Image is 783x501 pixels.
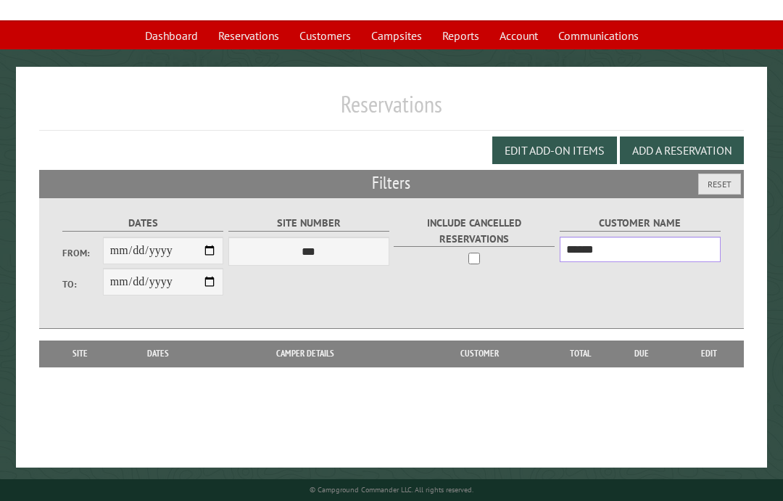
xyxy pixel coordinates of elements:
[674,341,744,367] th: Edit
[609,341,674,367] th: Due
[62,277,103,291] label: To:
[228,215,389,232] label: Site Number
[136,22,207,49] a: Dashboard
[394,215,555,247] label: Include Cancelled Reservations
[551,341,609,367] th: Total
[210,22,288,49] a: Reservations
[434,22,488,49] a: Reports
[550,22,647,49] a: Communications
[362,22,431,49] a: Campsites
[408,341,551,367] th: Customer
[491,22,547,49] a: Account
[46,341,114,367] th: Site
[62,215,223,232] label: Dates
[310,485,473,494] small: © Campground Commander LLC. All rights reserved.
[39,90,744,130] h1: Reservations
[291,22,360,49] a: Customers
[492,137,617,164] button: Edit Add-on Items
[698,174,741,195] button: Reset
[620,137,744,164] button: Add a Reservation
[62,246,103,260] label: From:
[202,341,408,367] th: Camper Details
[114,341,202,367] th: Dates
[560,215,721,232] label: Customer Name
[39,170,744,197] h2: Filters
